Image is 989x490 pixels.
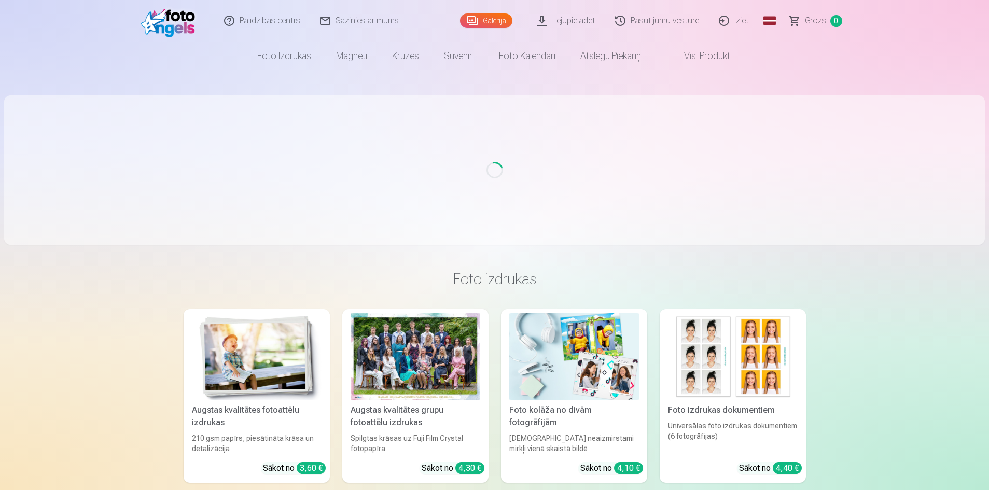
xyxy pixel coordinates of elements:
[455,462,484,474] div: 4,30 €
[342,309,489,483] a: Augstas kvalitātes grupu fotoattēlu izdrukasSpilgtas krāsas uz Fuji Film Crystal fotopapīraSākot ...
[192,270,798,288] h3: Foto izdrukas
[346,404,484,429] div: Augstas kvalitātes grupu fotoattēlu izdrukas
[380,41,431,71] a: Krūzes
[664,404,802,416] div: Foto izdrukas dokumentiem
[188,404,326,429] div: Augstas kvalitātes fotoattēlu izdrukas
[431,41,486,71] a: Suvenīri
[655,41,744,71] a: Visi produkti
[509,313,639,400] img: Foto kolāža no divām fotogrāfijām
[184,309,330,483] a: Augstas kvalitātes fotoattēlu izdrukasAugstas kvalitātes fotoattēlu izdrukas210 gsm papīrs, piesā...
[773,462,802,474] div: 4,40 €
[324,41,380,71] a: Magnēti
[486,41,568,71] a: Foto kalendāri
[501,309,647,483] a: Foto kolāža no divām fotogrāfijāmFoto kolāža no divām fotogrāfijām[DEMOGRAPHIC_DATA] neaizmirstam...
[245,41,324,71] a: Foto izdrukas
[505,404,643,429] div: Foto kolāža no divām fotogrāfijām
[346,433,484,454] div: Spilgtas krāsas uz Fuji Film Crystal fotopapīra
[580,462,643,474] div: Sākot no
[830,15,842,27] span: 0
[614,462,643,474] div: 4,10 €
[660,309,806,483] a: Foto izdrukas dokumentiemFoto izdrukas dokumentiemUniversālas foto izdrukas dokumentiem (6 fotogr...
[422,462,484,474] div: Sākot no
[460,13,512,28] a: Galerija
[739,462,802,474] div: Sākot no
[192,313,322,400] img: Augstas kvalitātes fotoattēlu izdrukas
[263,462,326,474] div: Sākot no
[297,462,326,474] div: 3,60 €
[668,313,798,400] img: Foto izdrukas dokumentiem
[805,15,826,27] span: Grozs
[664,421,802,454] div: Universālas foto izdrukas dokumentiem (6 fotogrāfijas)
[141,4,201,37] img: /fa3
[505,433,643,454] div: [DEMOGRAPHIC_DATA] neaizmirstami mirkļi vienā skaistā bildē
[188,433,326,454] div: 210 gsm papīrs, piesātināta krāsa un detalizācija
[568,41,655,71] a: Atslēgu piekariņi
